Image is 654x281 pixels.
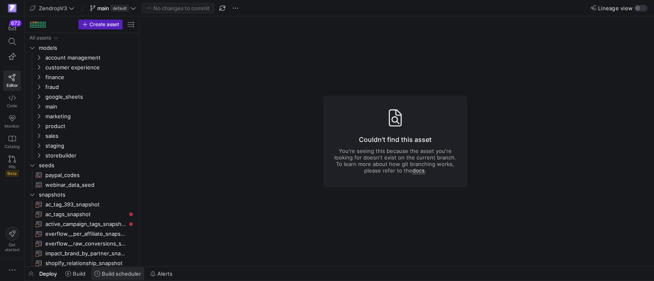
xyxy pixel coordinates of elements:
[334,135,457,144] h3: Couldn't find this asset
[334,148,457,174] p: You're seeing this because the asset you're looking for doesn't exist on the current branch. To l...
[45,102,134,111] span: main
[3,223,21,255] button: Getstarted
[28,229,136,239] a: everflow__per_affiliate_snapshot​​​​​​​
[45,122,134,131] span: product
[3,1,21,15] a: https://storage.googleapis.com/y42-prod-data-exchange/images/qZXOSqkTtPuVcXVzF40oUlM07HVTwZXfPK0U...
[88,3,138,13] button: maindefault
[28,72,136,82] div: Press SPACE to select this row.
[28,102,136,111] div: Press SPACE to select this row.
[39,43,134,53] span: models
[8,4,16,12] img: https://storage.googleapis.com/y42-prod-data-exchange/images/qZXOSqkTtPuVcXVzF40oUlM07HVTwZXfPK0U...
[45,219,126,229] span: active_campaign_tags_snapshot​​​​​​​
[28,111,136,121] div: Press SPACE to select this row.
[28,43,136,53] div: Press SPACE to select this row.
[45,180,126,190] span: webinar_data_seed​​​​​​
[28,199,136,209] a: ac_tag_393_snapshot​​​​​​​
[9,20,22,27] div: 672
[28,219,136,229] a: active_campaign_tags_snapshot​​​​​​​
[146,267,176,281] button: Alerts
[28,239,136,248] a: everflow__raw_conversions_snapshot​​​​​​​
[45,210,126,219] span: ac_tags_snapshot​​​​​​​
[45,249,126,258] span: impact_brand_by_partner_snapshot​​​​​​​
[28,170,136,180] div: Press SPACE to select this row.
[9,164,16,169] span: PRs
[28,160,136,170] div: Press SPACE to select this row.
[28,258,136,268] div: Press SPACE to select this row.
[3,91,21,111] a: Code
[28,199,136,209] div: Press SPACE to select this row.
[111,5,129,11] span: default
[45,63,134,72] span: customer experience
[78,20,123,29] button: Create asset
[28,150,136,160] div: Press SPACE to select this row.
[28,53,136,62] div: Press SPACE to select this row.
[45,53,134,62] span: account management
[28,131,136,141] div: Press SPACE to select this row.
[28,3,76,13] button: ZendropV3
[45,170,126,180] span: paypal_codes​​​​​​
[45,259,126,268] span: shopify_relationship_snapshot​​​​​​​
[4,144,20,149] span: Catalog
[3,20,21,34] button: 672
[412,167,425,174] a: docs
[28,258,136,268] a: shopify_relationship_snapshot​​​​​​​
[3,111,21,132] a: Monitor
[45,141,134,150] span: staging
[5,242,19,252] span: Get started
[45,112,134,121] span: marketing
[97,5,109,11] span: main
[28,62,136,72] div: Press SPACE to select this row.
[7,83,18,88] span: Editor
[28,190,136,199] div: Press SPACE to select this row.
[28,180,136,190] a: webinar_data_seed​​​​​​
[28,82,136,92] div: Press SPACE to select this row.
[3,132,21,152] a: Catalog
[28,121,136,131] div: Press SPACE to select this row.
[39,270,57,277] span: Deploy
[598,5,633,11] span: Lineage view
[102,270,141,277] span: Build scheduler
[7,103,17,108] span: Code
[28,180,136,190] div: Press SPACE to select this row.
[45,82,134,92] span: fraud
[28,248,136,258] a: impact_brand_by_partner_snapshot​​​​​​​
[3,71,21,91] a: Editor
[28,92,136,102] div: Press SPACE to select this row.
[28,209,136,219] div: Press SPACE to select this row.
[5,170,19,177] span: Beta
[90,22,119,27] span: Create asset
[28,219,136,229] div: Press SPACE to select this row.
[4,124,20,128] span: Monitor
[45,73,134,82] span: finance
[28,248,136,258] div: Press SPACE to select this row.
[45,92,134,102] span: google_sheets
[28,229,136,239] div: Press SPACE to select this row.
[28,141,136,150] div: Press SPACE to select this row.
[3,152,21,180] a: PRsBeta
[39,5,67,11] span: ZendropV3
[28,209,136,219] a: ac_tags_snapshot​​​​​​​
[28,33,136,43] div: Press SPACE to select this row.
[39,161,134,170] span: seeds
[45,239,126,248] span: everflow__raw_conversions_snapshot​​​​​​​
[45,200,126,209] span: ac_tag_393_snapshot​​​​​​​
[29,35,51,41] div: All assets
[28,170,136,180] a: paypal_codes​​​​​​
[91,267,145,281] button: Build scheduler
[62,267,89,281] button: Build
[45,151,134,160] span: storebuilder
[157,270,172,277] span: Alerts
[45,131,134,141] span: sales
[45,229,126,239] span: everflow__per_affiliate_snapshot​​​​​​​
[73,270,85,277] span: Build
[39,190,134,199] span: snapshots
[28,239,136,248] div: Press SPACE to select this row.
